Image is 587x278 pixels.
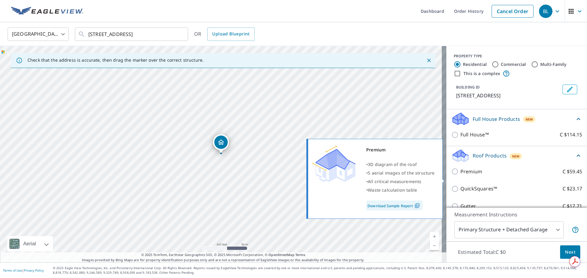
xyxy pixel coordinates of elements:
div: Full House ProductsNew [451,112,582,126]
p: [STREET_ADDRESS] [456,92,560,99]
div: Primary Structure + Detached Garage [454,221,564,238]
img: Pdf Icon [413,203,421,208]
button: Close [425,56,433,64]
label: Multi-Family [540,61,567,67]
p: C $17.71 [563,202,582,210]
p: BUILDING ID [456,85,480,90]
p: | [3,269,44,272]
a: Privacy Policy [24,268,44,273]
p: © 2025 Eagle View Technologies, Inc. and Pictometry International Corp. All Rights Reserved. Repo... [53,266,584,275]
p: C $114.15 [560,131,582,139]
span: Upload Blueprint [212,30,249,38]
label: Commercial [501,61,526,67]
label: Residential [463,61,487,67]
p: Estimated Total: C $0 [453,245,511,259]
input: Search by address or latitude-longitude [88,26,175,43]
span: New [526,117,533,122]
span: © 2025 TomTom, Earthstar Geographics SIO, © 2025 Microsoft Corporation, © [141,252,305,258]
a: Current Level 17, Zoom Out [430,241,439,250]
div: • [366,177,435,186]
a: Terms [295,252,305,257]
a: Download Sample Report [366,200,423,210]
div: Roof ProductsNew [451,149,582,163]
a: Terms of Use [3,268,22,273]
span: All critical measurements [368,179,421,184]
div: PROPERTY TYPE [454,53,580,59]
div: Aerial [21,236,38,251]
p: C $23.17 [563,185,582,193]
div: • [366,160,435,169]
div: Premium [366,146,435,154]
span: New [512,154,520,159]
span: 5 aerial images of the structure [368,170,434,176]
a: Current Level 17, Zoom In [430,232,439,241]
a: OpenStreetMap [268,252,294,257]
div: [GEOGRAPHIC_DATA] [8,26,69,43]
label: This is a complex [463,70,500,77]
span: Next [565,248,575,256]
p: Full House™ [460,131,489,139]
p: Full House Products [473,115,520,123]
p: Gutter [460,202,476,210]
a: Cancel Order [492,5,533,18]
img: EV Logo [11,7,83,16]
span: Waste calculation table [368,187,417,193]
div: • [366,169,435,177]
span: 3D diagram of the roof [368,161,417,167]
div: OR [194,27,255,41]
button: Edit building 1 [563,85,577,94]
span: Your report will include the primary structure and a detached garage if one exists. [572,226,579,233]
div: • [366,186,435,194]
img: Premium [313,146,356,182]
p: Premium [460,168,482,175]
p: Check that the address is accurate, then drag the marker over the correct structure. [28,57,204,63]
div: Aerial [7,236,53,251]
p: C $59.45 [563,168,582,175]
div: BL [539,5,552,18]
p: Measurement Instructions [454,211,579,218]
p: QuickSquares™ [460,185,497,193]
div: Dropped pin, building 1, Residential property, 119 WESTMOUNT RD OKOTOKS AB T1S2J5 [213,134,229,153]
a: Upload Blueprint [207,27,254,41]
button: Next [560,245,580,259]
p: Roof Products [473,152,507,159]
